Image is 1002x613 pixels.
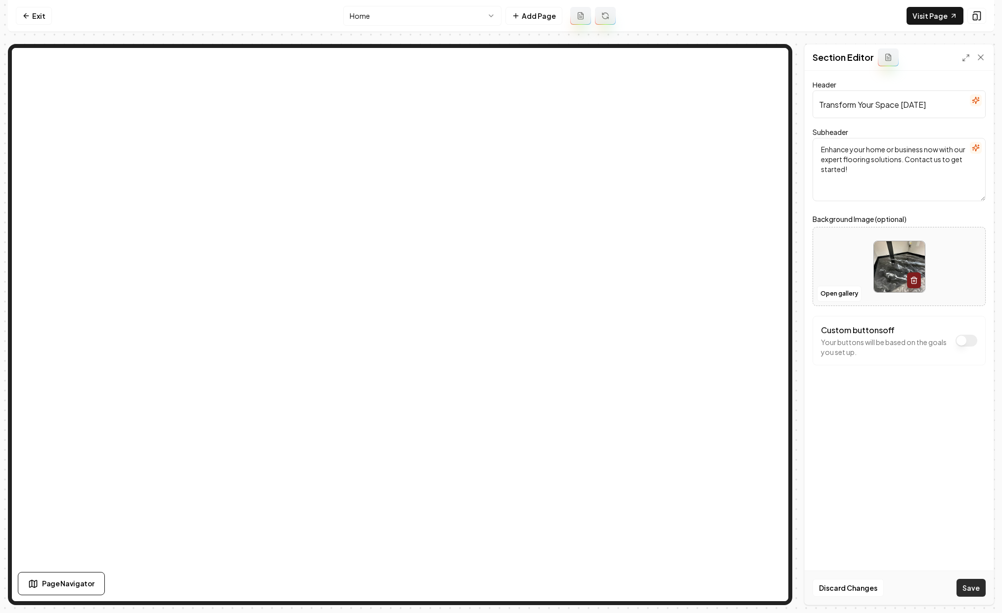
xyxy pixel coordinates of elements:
button: Add Page [505,7,562,25]
h2: Section Editor [813,50,874,64]
label: Custom buttons off [821,325,895,335]
span: Page Navigator [42,578,94,589]
button: Add admin page prompt [570,7,591,25]
button: Add admin section prompt [878,48,899,66]
label: Subheader [813,128,848,136]
label: Header [813,80,836,89]
button: Open gallery [817,286,862,302]
input: Header [813,90,986,118]
p: Your buttons will be based on the goals you set up. [821,337,951,357]
a: Visit Page [907,7,963,25]
button: Save [956,579,986,597]
button: Page Navigator [18,572,105,595]
a: Exit [16,7,52,25]
button: Discard Changes [813,579,884,597]
img: image [874,241,925,292]
button: Regenerate page [595,7,616,25]
label: Background Image (optional) [813,213,986,225]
